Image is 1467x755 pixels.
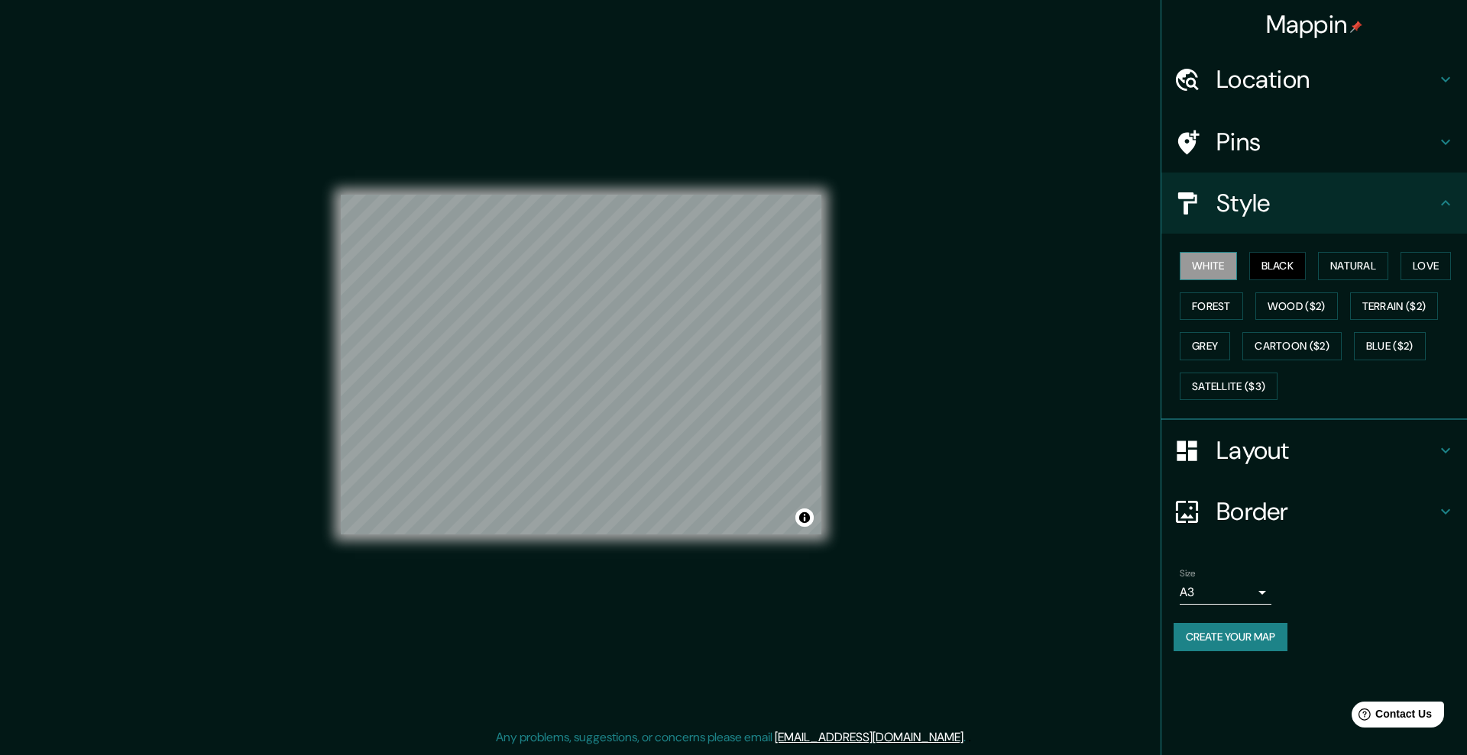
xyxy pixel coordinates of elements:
[1161,481,1467,542] div: Border
[1255,292,1338,321] button: Wood ($2)
[1318,252,1388,280] button: Natural
[1180,373,1278,401] button: Satellite ($3)
[496,728,966,747] p: Any problems, suggestions, or concerns please email .
[1180,252,1237,280] button: White
[1354,332,1426,360] button: Blue ($2)
[1350,292,1439,321] button: Terrain ($2)
[1180,567,1196,580] label: Size
[1350,21,1362,33] img: pin-icon.png
[1331,695,1450,738] iframe: Help widget launcher
[1266,9,1363,40] h4: Mappin
[1174,623,1287,651] button: Create your map
[968,728,971,747] div: .
[775,729,963,745] a: [EMAIL_ADDRESS][DOMAIN_NAME]
[1216,496,1436,527] h4: Border
[795,508,814,527] button: Toggle attribution
[1161,111,1467,173] div: Pins
[1216,435,1436,466] h4: Layout
[1161,49,1467,110] div: Location
[1249,252,1307,280] button: Black
[1216,64,1436,95] h4: Location
[1216,188,1436,218] h4: Style
[1401,252,1451,280] button: Love
[1180,332,1230,360] button: Grey
[1242,332,1342,360] button: Cartoon ($2)
[1216,127,1436,157] h4: Pins
[341,195,821,534] canvas: Map
[966,728,968,747] div: .
[1180,580,1271,605] div: A3
[1161,420,1467,481] div: Layout
[1161,173,1467,234] div: Style
[1180,292,1243,321] button: Forest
